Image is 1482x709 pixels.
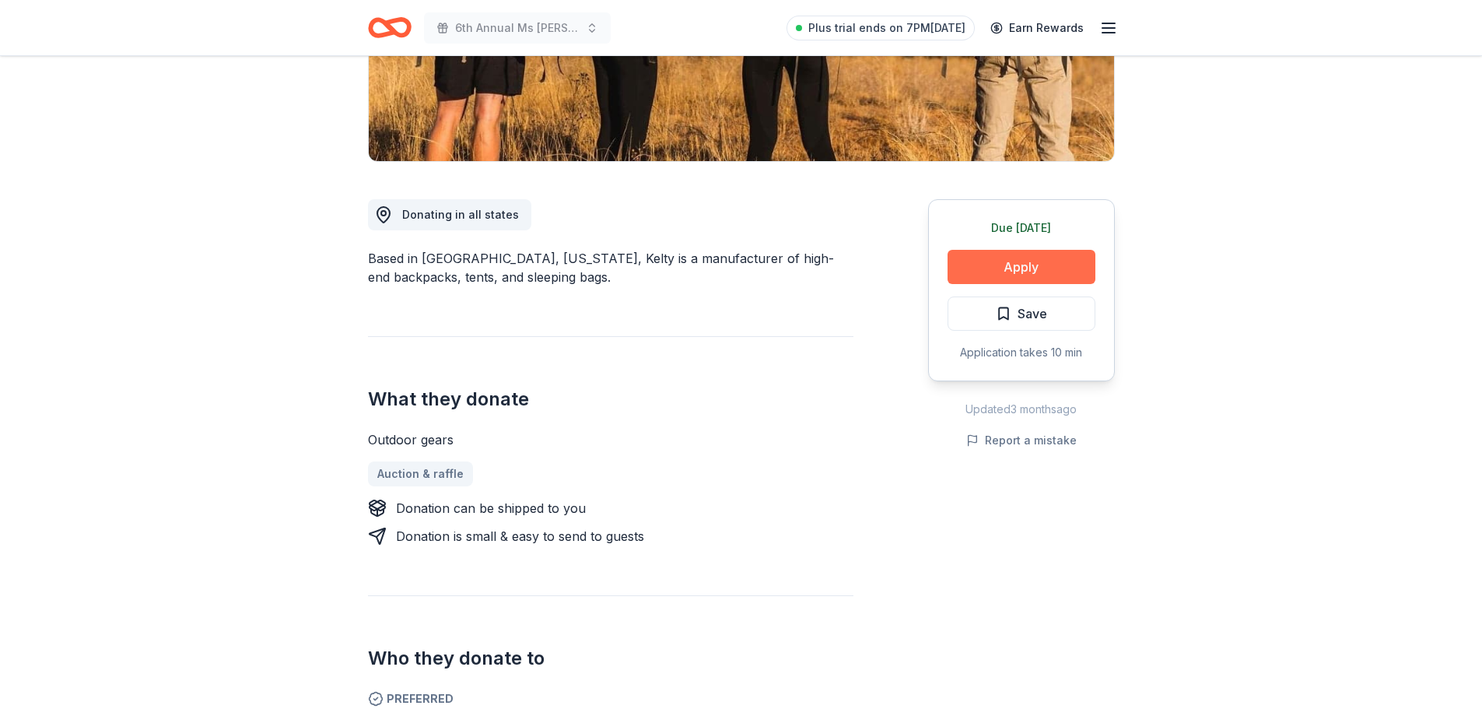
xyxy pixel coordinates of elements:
[948,297,1095,331] button: Save
[402,208,519,221] span: Donating in all states
[948,250,1095,284] button: Apply
[368,462,473,486] a: Auction & raffle
[368,690,853,708] span: Preferred
[928,400,1115,419] div: Updated 3 months ago
[808,19,965,37] span: Plus trial ends on 7PM[DATE]
[424,12,611,44] button: 6th Annual Ms [PERSON_NAME]
[787,16,975,40] a: Plus trial ends on 7PM[DATE]
[948,219,1095,237] div: Due [DATE]
[368,249,853,286] div: Based in [GEOGRAPHIC_DATA], [US_STATE], Kelty is a manufacturer of high-end backpacks, tents, and...
[948,343,1095,362] div: Application takes 10 min
[368,387,853,412] h2: What they donate
[368,9,412,46] a: Home
[455,19,580,37] span: 6th Annual Ms [PERSON_NAME]
[966,431,1077,450] button: Report a mistake
[368,646,853,671] h2: Who they donate to
[1018,304,1047,324] span: Save
[368,430,853,449] div: Outdoor gears
[981,14,1093,42] a: Earn Rewards
[396,499,586,518] div: Donation can be shipped to you
[396,527,644,546] div: Donation is small & easy to send to guests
